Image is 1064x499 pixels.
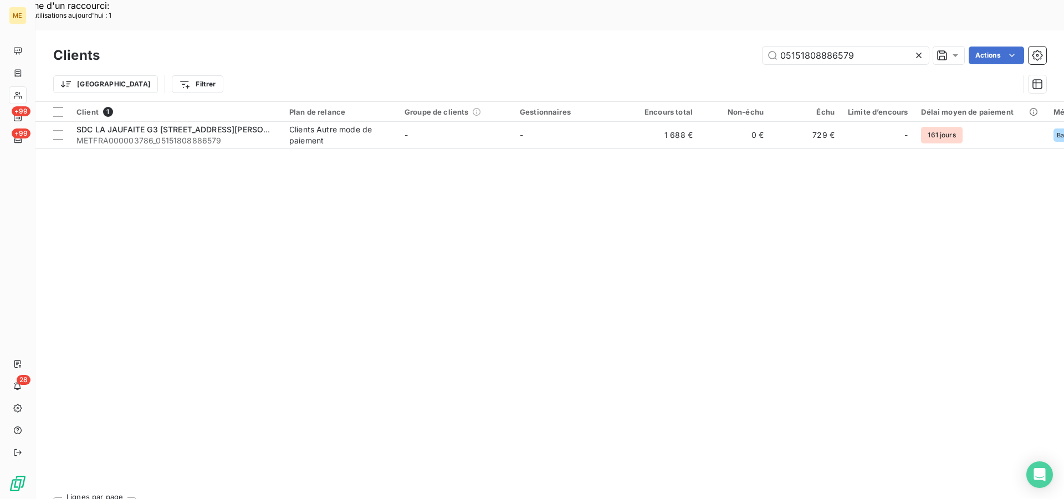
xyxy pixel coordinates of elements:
[520,130,523,140] span: -
[405,107,469,116] span: Groupe de clients
[172,75,223,93] button: Filtrer
[763,47,929,64] input: Rechercher
[1026,461,1053,488] div: Open Intercom Messenger
[9,475,27,492] img: Logo LeanPay
[628,122,699,148] td: 1 688 €
[76,135,276,146] span: METFRA000003786_05151808886579
[76,125,299,134] span: SDC LA JAUFAITE G3 [STREET_ADDRESS][PERSON_NAME]
[405,130,408,140] span: -
[289,124,391,146] div: Clients Autre mode de paiement
[12,128,30,138] span: +99
[770,122,841,148] td: 729 €
[635,107,693,116] div: Encours total
[53,45,100,65] h3: Clients
[289,107,391,116] div: Plan de relance
[520,107,622,116] div: Gestionnaires
[969,47,1024,64] button: Actions
[904,130,908,141] span: -
[699,122,770,148] td: 0 €
[103,107,113,117] span: 1
[76,107,99,116] span: Client
[777,107,835,116] div: Échu
[921,127,962,143] span: 161 jours
[12,106,30,116] span: +99
[53,75,158,93] button: [GEOGRAPHIC_DATA]
[921,107,1040,116] div: Délai moyen de paiement
[706,107,764,116] div: Non-échu
[17,375,30,385] span: 28
[848,107,908,116] div: Limite d’encours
